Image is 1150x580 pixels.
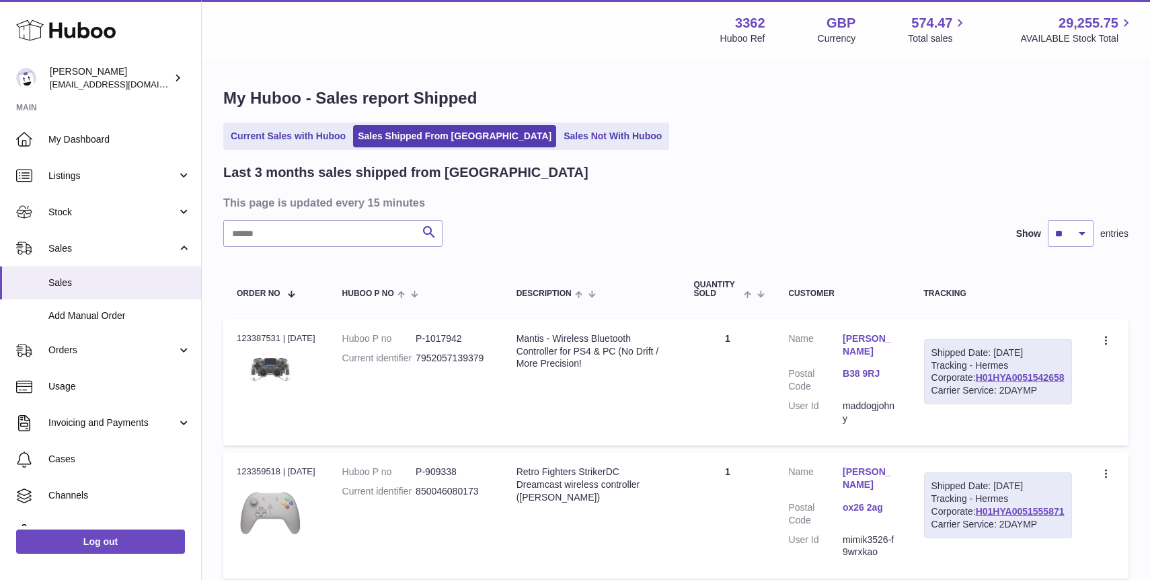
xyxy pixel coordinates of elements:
[827,14,855,32] strong: GBP
[680,452,775,579] td: 1
[788,289,896,298] div: Customer
[48,242,177,255] span: Sales
[237,332,315,345] div: 123387531 | [DATE]
[788,534,843,559] dt: User Id
[48,525,191,538] span: Settings
[226,125,350,147] a: Current Sales with Huboo
[237,482,304,542] img: $_57.PNG
[48,489,191,502] span: Channels
[48,170,177,182] span: Listings
[788,501,843,527] dt: Postal Code
[223,195,1125,210] h3: This page is updated every 15 minutes
[48,416,177,429] span: Invoicing and Payments
[48,344,177,357] span: Orders
[843,534,897,559] dd: mimik3526-f9wrxkao
[50,79,198,89] span: [EMAIL_ADDRESS][DOMAIN_NAME]
[48,310,191,322] span: Add Manual Order
[342,466,416,478] dt: Huboo P no
[416,332,490,345] dd: P-1017942
[342,332,416,345] dt: Huboo P no
[924,289,1072,298] div: Tracking
[788,400,843,425] dt: User Id
[50,65,171,91] div: [PERSON_NAME]
[416,466,490,478] dd: P-909338
[976,372,1065,383] a: H01HYA0051542658
[843,367,897,380] a: B38 9RJ
[911,14,952,32] span: 574.47
[48,380,191,393] span: Usage
[342,485,416,498] dt: Current identifier
[1059,14,1118,32] span: 29,255.75
[788,466,843,495] dt: Name
[843,400,897,425] dd: maddogjohny
[680,319,775,445] td: 1
[223,87,1128,109] h1: My Huboo - Sales report Shipped
[559,125,666,147] a: Sales Not With Huboo
[237,466,315,478] div: 123359518 | [DATE]
[843,466,897,491] a: [PERSON_NAME]
[693,281,740,298] span: Quantity Sold
[48,277,191,289] span: Sales
[223,164,588,182] h2: Last 3 months sales shipped from [GEOGRAPHIC_DATA]
[720,32,765,45] div: Huboo Ref
[924,339,1072,405] div: Tracking - Hermes Corporate:
[931,518,1065,531] div: Carrier Service: 2DAYMP
[908,14,968,45] a: 574.47 Total sales
[16,530,185,554] a: Log out
[1100,227,1128,240] span: entries
[237,349,304,390] img: $_57.PNG
[48,206,177,219] span: Stock
[735,14,765,32] strong: 3362
[416,352,490,365] dd: 7952057139379
[16,68,36,88] img: sales@gamesconnection.co.uk
[818,32,856,45] div: Currency
[353,125,556,147] a: Sales Shipped From [GEOGRAPHIC_DATA]
[516,332,667,371] div: Mantis - Wireless Bluetooth Controller for PS4 & PC (No Drift / More Precision!
[237,289,280,298] span: Order No
[976,506,1065,517] a: H01HYA0051555871
[1016,227,1041,240] label: Show
[1020,32,1134,45] span: AVAILABLE Stock Total
[843,501,897,514] a: ox26 2ag
[931,384,1065,397] div: Carrier Service: 2DAYMP
[1020,14,1134,45] a: 29,255.75 AVAILABLE Stock Total
[931,480,1065,493] div: Shipped Date: [DATE]
[843,332,897,358] a: [PERSON_NAME]
[416,485,490,498] dd: 850046080173
[908,32,968,45] span: Total sales
[48,133,191,146] span: My Dashboard
[924,472,1072,538] div: Tracking - Hermes Corporate:
[516,289,572,298] span: Description
[788,367,843,393] dt: Postal Code
[516,466,667,504] div: Retro Fighters StrikerDC Dreamcast wireless controller ([PERSON_NAME])
[788,332,843,361] dt: Name
[342,289,394,298] span: Huboo P no
[342,352,416,365] dt: Current identifier
[931,347,1065,359] div: Shipped Date: [DATE]
[48,453,191,466] span: Cases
